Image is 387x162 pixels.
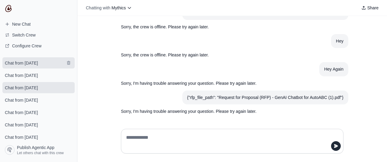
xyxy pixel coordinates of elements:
[2,70,75,81] a: Chat from [DATE]
[17,145,54,151] span: Publish Agentic App
[12,21,31,27] span: New Chat
[5,122,38,128] span: Chat from [DATE]
[5,110,38,116] span: Chat from [DATE]
[324,66,343,73] div: Hey Again
[5,5,12,12] img: CrewAI Logo
[112,5,126,10] span: Mythics
[5,60,38,66] span: Chat from [DATE]
[116,76,319,91] section: Response
[2,107,75,118] a: Chat from [DATE]
[116,104,319,119] section: Response
[83,4,134,12] button: Chatting with Mythics
[121,24,314,30] p: Sorry, the crew is offline. Please try again later.
[116,20,319,34] section: Response
[336,38,343,45] div: Hey
[2,57,75,68] a: Chat from [DATE]
[187,94,343,101] div: {"rfp_file_path": "Request for Proposal (RFP) - GenAI Chatbot for AutoABC (1).pdf"}
[121,108,314,115] p: Sorry, I'm having trouble answering your question. Please try again later.
[2,82,75,93] a: Chat from [DATE]
[2,19,75,29] a: New Chat
[5,72,38,78] span: Chat from [DATE]
[2,41,75,51] a: Configure Crew
[121,80,314,87] p: Sorry, I'm having trouble answering your question. Please try again later.
[12,32,36,38] span: Switch Crew
[17,151,64,155] span: Let others chat with this crew
[121,52,314,59] p: Sorry, the crew is offline. Please try again later.
[5,85,38,91] span: Chat from [DATE]
[12,43,41,49] span: Configure Crew
[182,91,348,105] section: User message
[357,133,387,162] iframe: Chat Widget
[2,30,75,40] button: Switch Crew
[2,119,75,130] a: Chat from [DATE]
[5,134,38,140] span: Chat from [DATE]
[2,143,75,157] a: Publish Agentic App Let others chat with this crew
[331,34,348,48] section: User message
[2,94,75,106] a: Chat from [DATE]
[86,5,110,11] span: Chatting with
[116,48,319,62] section: Response
[5,97,38,103] span: Chat from [DATE]
[359,4,381,12] button: Share
[319,62,348,76] section: User message
[2,132,75,143] a: Chat from [DATE]
[367,5,379,11] span: Share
